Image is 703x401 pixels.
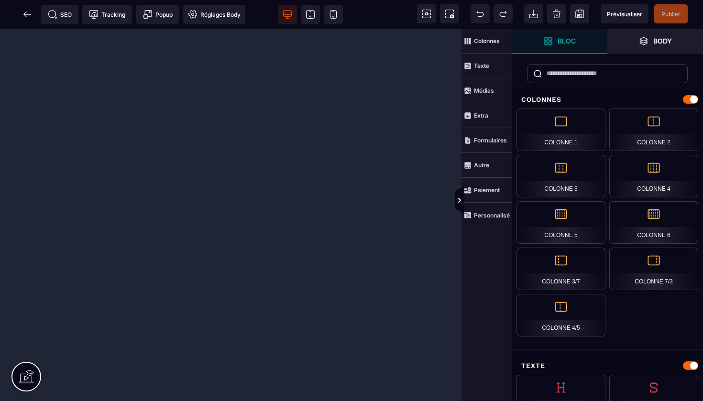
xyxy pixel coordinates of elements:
[474,62,489,69] strong: Texte
[516,294,605,336] div: Colonne 4/5
[461,178,512,203] span: Paiement
[461,103,512,128] span: Extra
[474,186,500,194] strong: Paiement
[188,10,241,19] span: Réglages Body
[461,203,512,228] span: Personnalisé
[461,78,512,103] span: Médias
[82,5,132,24] span: Code de suivi
[324,5,343,24] span: Voir mobile
[461,54,512,78] span: Texte
[474,212,510,219] strong: Personnalisé
[654,4,688,23] span: Enregistrer le contenu
[474,37,500,44] strong: Colonnes
[143,10,173,19] span: Popup
[89,10,125,19] span: Tracking
[474,112,488,119] strong: Extra
[653,37,672,44] strong: Body
[516,155,605,197] div: Colonne 3
[661,11,681,18] span: Publier
[417,4,436,23] span: Voir les composants
[48,10,72,19] span: SEO
[461,128,512,153] span: Formulaires
[278,5,297,24] span: Voir bureau
[18,5,37,24] span: Retour
[570,4,589,23] span: Enregistrer
[474,87,494,94] strong: Médias
[301,5,320,24] span: Voir tablette
[609,248,698,290] div: Colonne 7/3
[524,4,543,23] span: Importer
[609,201,698,244] div: Colonne 6
[471,4,490,23] span: Défaire
[609,108,698,151] div: Colonne 2
[609,155,698,197] div: Colonne 4
[512,186,521,215] span: Afficher les vues
[461,153,512,178] span: Autre
[516,201,605,244] div: Colonne 5
[474,162,489,169] strong: Autre
[547,4,566,23] span: Nettoyage
[440,4,459,23] span: Capture d'écran
[558,37,576,44] strong: Bloc
[494,4,513,23] span: Rétablir
[516,108,605,151] div: Colonne 1
[512,91,703,108] div: Colonnes
[512,29,607,54] span: Ouvrir les blocs
[607,29,703,54] span: Ouvrir les calques
[607,11,642,18] span: Prévisualiser
[601,4,648,23] span: Aperçu
[474,137,507,144] strong: Formulaires
[516,248,605,290] div: Colonne 3/7
[183,5,245,24] span: Favicon
[461,29,512,54] span: Colonnes
[41,5,78,24] span: Métadata SEO
[512,357,703,375] div: Texte
[136,5,179,24] span: Créer une alerte modale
